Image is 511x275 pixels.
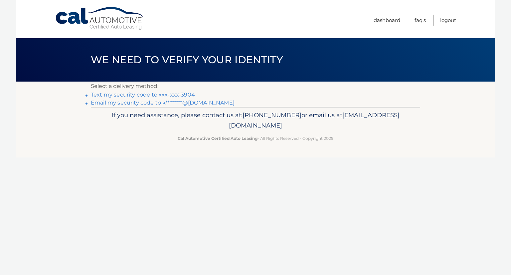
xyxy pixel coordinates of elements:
[415,15,426,26] a: FAQ's
[55,7,145,30] a: Cal Automotive
[91,82,420,91] p: Select a delivery method:
[91,100,235,106] a: Email my security code to k********@[DOMAIN_NAME]
[91,54,283,66] span: We need to verify your identity
[95,135,416,142] p: - All Rights Reserved - Copyright 2025
[95,110,416,131] p: If you need assistance, please contact us at: or email us at
[91,92,195,98] a: Text my security code to xxx-xxx-3904
[243,111,301,119] span: [PHONE_NUMBER]
[178,136,257,141] strong: Cal Automotive Certified Auto Leasing
[374,15,400,26] a: Dashboard
[440,15,456,26] a: Logout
